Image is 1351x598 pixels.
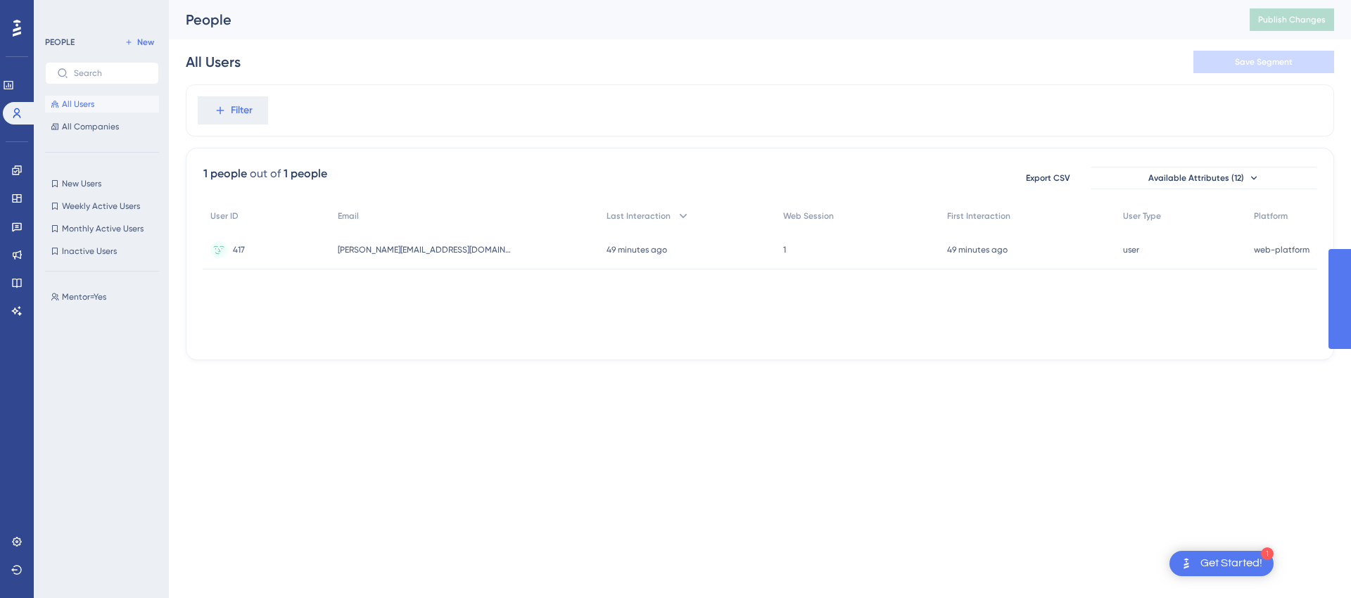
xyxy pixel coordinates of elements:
[250,165,281,182] div: out of
[1250,8,1334,31] button: Publish Changes
[120,34,159,51] button: New
[231,102,253,119] span: Filter
[1013,167,1083,189] button: Export CSV
[210,210,239,222] span: User ID
[62,121,119,132] span: All Companies
[186,10,1214,30] div: People
[338,210,359,222] span: Email
[62,223,144,234] span: Monthly Active Users
[62,98,94,110] span: All Users
[1254,210,1288,222] span: Platform
[783,244,786,255] span: 1
[1292,542,1334,585] iframe: UserGuiding AI Assistant Launcher
[45,175,159,192] button: New Users
[45,243,159,260] button: Inactive Users
[45,37,75,48] div: PEOPLE
[45,220,159,237] button: Monthly Active Users
[607,245,667,255] time: 49 minutes ago
[1148,172,1244,184] span: Available Attributes (12)
[1261,547,1274,560] div: 1
[1254,244,1309,255] span: web-platform
[45,118,159,135] button: All Companies
[338,244,514,255] span: [PERSON_NAME][EMAIL_ADDRESS][DOMAIN_NAME]
[1123,210,1161,222] span: User Type
[1169,551,1274,576] div: Open Get Started! checklist, remaining modules: 1
[45,198,159,215] button: Weekly Active Users
[62,246,117,257] span: Inactive Users
[233,244,245,255] span: 417
[62,291,106,303] span: Mentor=Yes
[1123,244,1139,255] span: user
[198,96,268,125] button: Filter
[947,210,1010,222] span: First Interaction
[45,288,167,305] button: Mentor=Yes
[1235,56,1293,68] span: Save Segment
[137,37,154,48] span: New
[1026,172,1070,184] span: Export CSV
[284,165,327,182] div: 1 people
[45,96,159,113] button: All Users
[203,165,247,182] div: 1 people
[607,210,671,222] span: Last Interaction
[62,178,101,189] span: New Users
[1091,167,1317,189] button: Available Attributes (12)
[1193,51,1334,73] button: Save Segment
[1178,555,1195,572] img: launcher-image-alternative-text
[186,52,241,72] div: All Users
[1200,556,1262,571] div: Get Started!
[947,245,1008,255] time: 49 minutes ago
[783,210,834,222] span: Web Session
[62,201,140,212] span: Weekly Active Users
[1258,14,1326,25] span: Publish Changes
[74,68,147,78] input: Search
